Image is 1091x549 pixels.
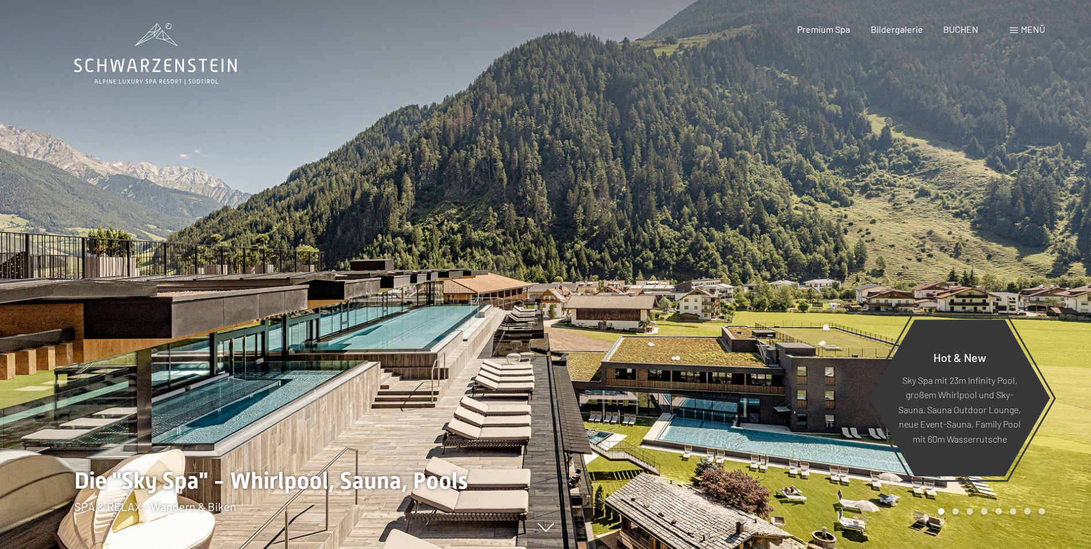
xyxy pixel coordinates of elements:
span: Menü [1021,24,1045,35]
div: Carousel Page 8 [1039,508,1045,514]
a: Bildergalerie [871,24,923,35]
span: Hot & New [933,350,986,364]
div: Carousel Page 3 [967,508,973,514]
a: BUCHEN [943,24,978,35]
div: Carousel Page 1 (Current Slide) [938,508,944,514]
p: Sky Spa mit 23m Infinity Pool, großem Whirlpool und Sky-Sauna, Sauna Outdoor Lounge, neue Event-S... [897,372,1022,446]
div: Carousel Page 4 [981,508,987,514]
div: Carousel Page 6 [1010,508,1016,514]
div: Carousel Page 7 [1024,508,1031,514]
div: Carousel Page 2 [952,508,959,514]
div: Carousel Pagination [934,508,1045,514]
a: Hot & New Sky Spa mit 23m Infinity Pool, großem Whirlpool und Sky-Sauna, Sauna Outdoor Lounge, ne... [868,319,1051,477]
div: Carousel Page 5 [996,508,1002,514]
a: Premium Spa [797,24,850,35]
